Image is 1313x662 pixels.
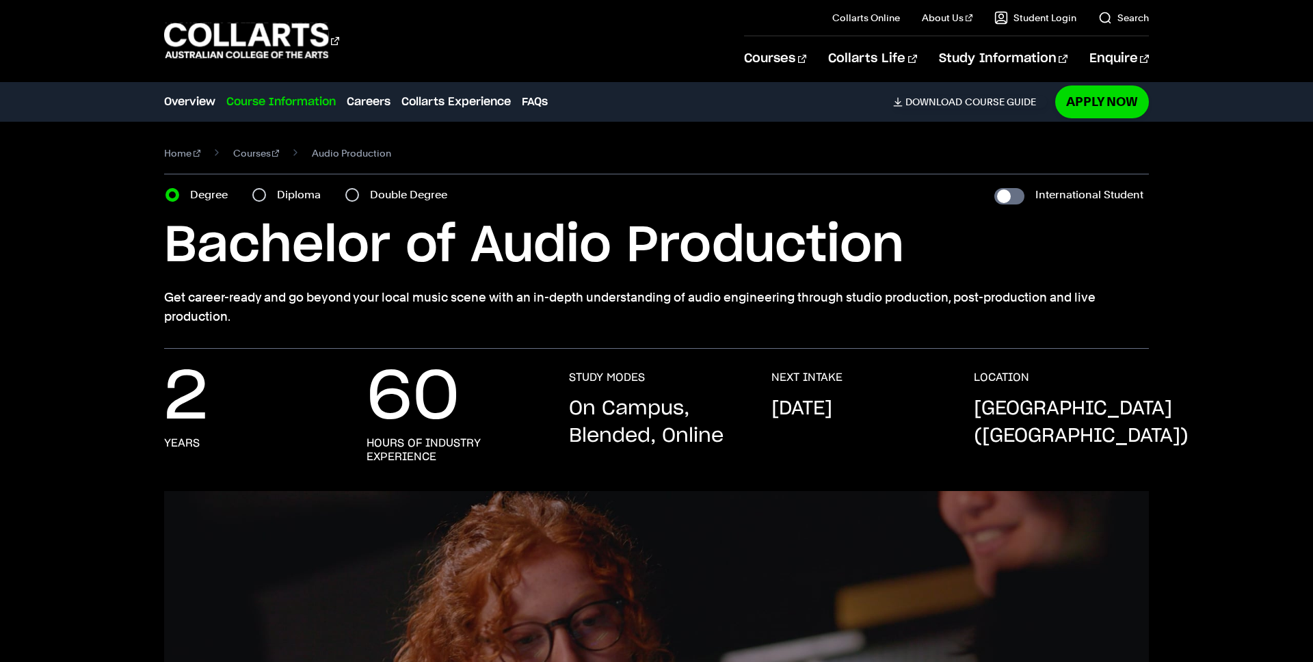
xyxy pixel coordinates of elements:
a: Course Information [226,94,336,110]
label: Diploma [277,185,329,204]
span: Download [905,96,962,108]
a: Collarts Experience [401,94,511,110]
label: Double Degree [370,185,455,204]
p: Get career-ready and go beyond your local music scene with an in-depth understanding of audio eng... [164,288,1149,326]
h3: NEXT INTAKE [771,371,843,384]
p: 60 [367,371,460,425]
div: Go to homepage [164,21,339,60]
a: Collarts Online [832,11,900,25]
label: International Student [1035,185,1143,204]
h3: Hours of Industry Experience [367,436,542,464]
a: About Us [922,11,972,25]
a: DownloadCourse Guide [893,96,1047,108]
a: Courses [744,36,806,81]
a: Overview [164,94,215,110]
a: Home [164,144,200,163]
h3: STUDY MODES [569,371,645,384]
a: Study Information [939,36,1067,81]
a: Courses [233,144,280,163]
h3: Years [164,436,200,450]
a: FAQs [522,94,548,110]
p: [DATE] [771,395,832,423]
a: Apply Now [1055,85,1149,118]
a: Student Login [994,11,1076,25]
label: Degree [190,185,236,204]
span: Audio Production [312,144,391,163]
a: Enquire [1089,36,1149,81]
h3: LOCATION [974,371,1029,384]
a: Collarts Life [828,36,916,81]
a: Careers [347,94,390,110]
p: On Campus, Blended, Online [569,395,744,450]
a: Search [1098,11,1149,25]
p: 2 [164,371,208,425]
p: [GEOGRAPHIC_DATA] ([GEOGRAPHIC_DATA]) [974,395,1189,450]
h1: Bachelor of Audio Production [164,215,1149,277]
